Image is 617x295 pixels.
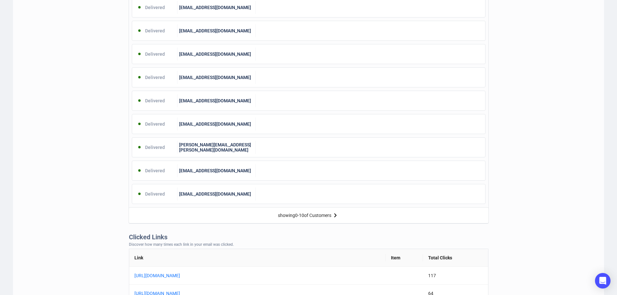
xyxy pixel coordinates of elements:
[132,94,178,107] div: Delivered
[132,48,178,61] div: Delivered
[132,1,178,14] div: Delivered
[177,48,256,61] div: [EMAIL_ADDRESS][DOMAIN_NAME]
[177,1,256,14] div: [EMAIL_ADDRESS][DOMAIN_NAME]
[423,249,488,267] th: Total Clicks
[177,118,256,130] div: [EMAIL_ADDRESS][DOMAIN_NAME]
[177,164,256,177] div: [EMAIL_ADDRESS][DOMAIN_NAME]
[177,187,256,200] div: [EMAIL_ADDRESS][DOMAIN_NAME]
[129,249,386,267] th: Link
[331,211,339,219] img: right-arrow.svg
[134,272,296,279] a: [URL][DOMAIN_NAME]
[132,24,178,37] div: Delivered
[423,267,488,285] td: 117
[132,187,178,200] div: Delivered
[129,243,488,247] div: Discover how many times each link in your email was clicked.
[595,273,611,289] div: Open Intercom Messenger
[177,24,256,37] div: [EMAIL_ADDRESS][DOMAIN_NAME]
[132,71,178,84] div: Delivered
[177,94,256,107] div: [EMAIL_ADDRESS][DOMAIN_NAME]
[132,164,178,177] div: Delivered
[386,249,423,267] th: Item
[129,233,488,241] div: Clicked Links
[177,141,256,154] div: [PERSON_NAME][EMAIL_ADDRESS][PERSON_NAME][DOMAIN_NAME]
[132,118,178,130] div: Delivered
[177,71,256,84] div: [EMAIL_ADDRESS][DOMAIN_NAME]
[132,141,178,154] div: Delivered
[278,213,331,218] div: showing 0 - 10 of Customers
